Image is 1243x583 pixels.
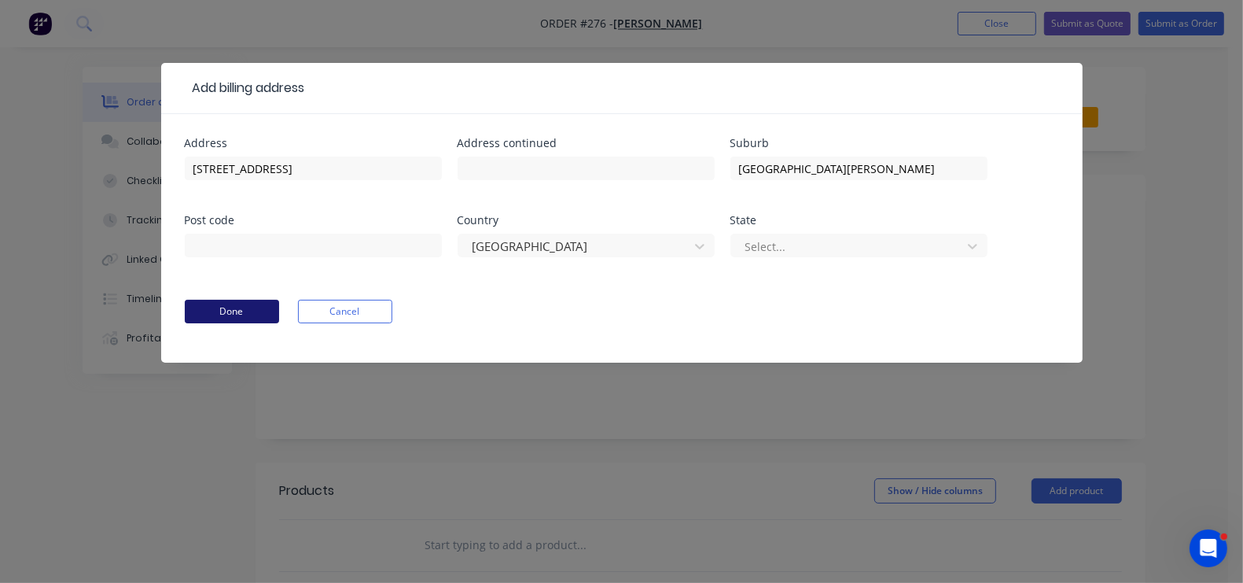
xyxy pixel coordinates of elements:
div: Suburb [730,138,987,149]
div: Address [185,138,442,149]
div: Address continued [458,138,715,149]
div: State [730,215,987,226]
div: Country [458,215,715,226]
div: Post code [185,215,442,226]
button: Done [185,300,279,323]
iframe: Intercom live chat [1190,529,1227,567]
button: Cancel [298,300,392,323]
div: Add billing address [185,79,305,98]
